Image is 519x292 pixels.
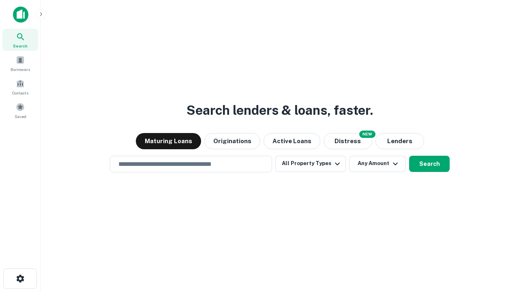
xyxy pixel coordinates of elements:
button: Maturing Loans [136,133,201,149]
a: Contacts [2,76,38,98]
span: Saved [15,113,26,120]
button: Active Loans [264,133,320,149]
button: Search [409,156,450,172]
h3: Search lenders & loans, faster. [187,101,373,120]
a: Saved [2,99,38,121]
span: Search [13,43,28,49]
button: All Property Types [275,156,346,172]
button: Lenders [375,133,424,149]
button: Search distressed loans with lien and other non-mortgage details. [324,133,372,149]
a: Borrowers [2,52,38,74]
iframe: Chat Widget [478,227,519,266]
button: Originations [204,133,260,149]
button: Any Amount [349,156,406,172]
span: Contacts [12,90,28,96]
span: Borrowers [11,66,30,73]
img: capitalize-icon.png [13,6,28,23]
a: Search [2,29,38,51]
div: NEW [359,131,375,138]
